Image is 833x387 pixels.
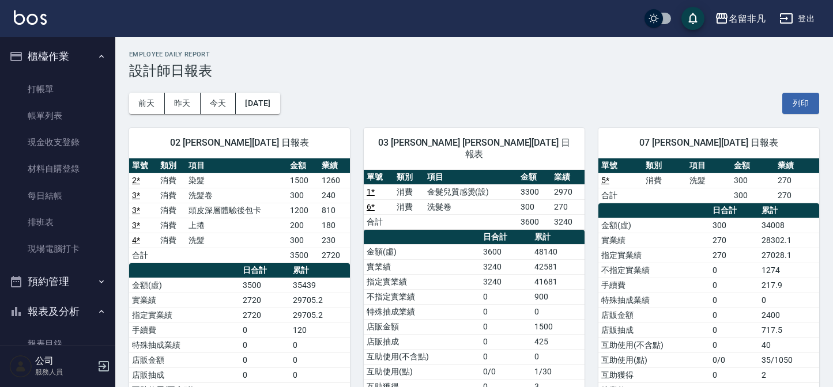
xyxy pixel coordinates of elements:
th: 日合計 [240,263,291,278]
td: 0 [290,337,350,352]
td: 2400 [759,308,819,322]
img: Person [9,355,32,378]
td: 2 [759,367,819,382]
td: 指定實業績 [598,248,710,263]
td: 3500 [240,278,291,293]
td: 270 [710,248,759,263]
td: 手續費 [598,278,710,293]
th: 累計 [290,263,350,278]
td: 0 [480,289,532,304]
td: 洗髮卷 [186,188,287,203]
th: 項目 [186,158,287,173]
td: 特殊抽成業績 [129,337,240,352]
td: 28302.1 [759,233,819,248]
button: 登出 [775,8,819,29]
th: 金額 [287,158,318,173]
td: 1274 [759,263,819,278]
span: 03 [PERSON_NAME] [PERSON_NAME][DATE] 日報表 [378,137,571,160]
td: 店販金額 [598,308,710,322]
a: 報表目錄 [5,331,111,357]
a: 帳單列表 [5,103,111,129]
td: 2720 [240,293,291,308]
td: 互助使用(不含點) [364,349,480,364]
p: 服務人員 [35,367,94,377]
td: 消費 [157,218,186,233]
th: 日合計 [710,203,759,218]
th: 單號 [598,158,643,173]
td: 240 [319,188,350,203]
td: 270 [551,199,585,214]
h2: Employee Daily Report [129,51,819,58]
button: [DATE] [236,93,280,114]
h5: 公司 [35,355,94,367]
td: 0 [240,322,291,337]
td: 29705.2 [290,308,350,322]
td: 300 [731,188,775,203]
td: 洗髮 [687,173,731,188]
td: 染髮 [186,173,287,188]
td: 0 [240,367,291,382]
th: 業績 [551,170,585,185]
td: 互助使用(點) [364,364,480,379]
td: 300 [518,199,551,214]
td: 店販抽成 [129,367,240,382]
td: 35/1050 [759,352,819,367]
th: 單號 [364,170,394,185]
td: 0/0 [480,364,532,379]
td: 217.9 [759,278,819,293]
td: 店販抽成 [598,322,710,337]
td: 0 [532,304,585,319]
td: 1500 [532,319,585,334]
td: 0 [480,319,532,334]
td: 3600 [480,244,532,259]
td: 0 [240,337,291,352]
th: 項目 [687,158,731,173]
td: 店販抽成 [364,334,480,349]
td: 特殊抽成業績 [364,304,480,319]
button: 今天 [201,93,236,114]
th: 業績 [775,158,819,173]
a: 現金收支登錄 [5,129,111,155]
td: 實業績 [129,293,240,308]
td: 42581 [532,259,585,274]
th: 金額 [518,170,551,185]
td: 0/0 [710,352,759,367]
th: 項目 [424,170,518,185]
td: 合計 [598,188,643,203]
td: 0 [710,337,759,352]
span: 07 [PERSON_NAME][DATE] 日報表 [612,137,805,149]
td: 1/30 [532,364,585,379]
th: 業績 [319,158,350,173]
td: 300 [287,188,318,203]
td: 消費 [157,233,186,248]
td: 2720 [319,248,350,263]
td: 洗髮 [186,233,287,248]
td: 2720 [240,308,291,322]
td: 金髮兒質感燙(設) [424,184,518,199]
td: 0 [480,334,532,349]
td: 3300 [518,184,551,199]
td: 270 [710,233,759,248]
th: 類別 [394,170,424,185]
th: 單號 [129,158,157,173]
td: 消費 [157,203,186,218]
td: 互助獲得 [598,367,710,382]
td: 消費 [394,199,424,214]
td: 店販金額 [364,319,480,334]
td: 實業績 [364,259,480,274]
td: 717.5 [759,322,819,337]
td: 金額(虛) [598,218,710,233]
td: 0 [290,367,350,382]
td: 0 [710,308,759,322]
td: 34008 [759,218,819,233]
td: 合計 [129,248,157,263]
button: 前天 [129,93,165,114]
td: 270 [775,173,819,188]
a: 每日結帳 [5,183,111,209]
td: 店販金額 [129,352,240,367]
td: 1500 [287,173,318,188]
td: 合計 [364,214,394,229]
th: 累計 [532,230,585,245]
div: 名留非凡 [729,12,766,26]
td: 上捲 [186,218,287,233]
